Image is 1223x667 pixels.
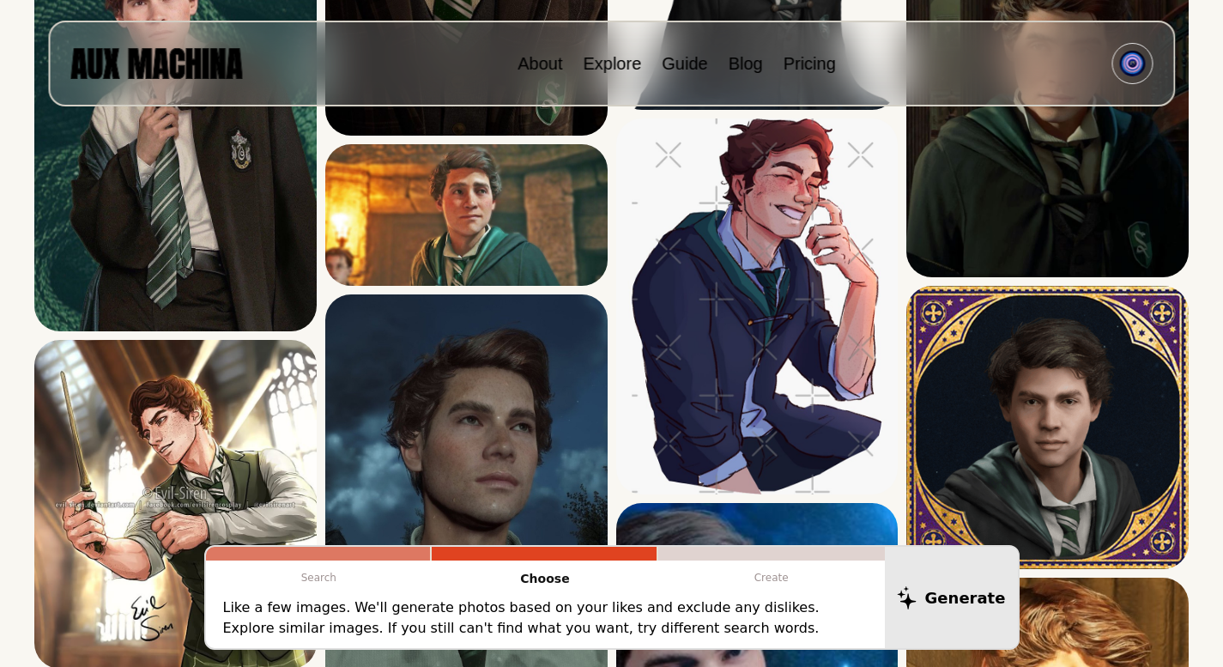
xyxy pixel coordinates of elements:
p: Create [658,561,885,595]
a: Explore [583,54,641,73]
button: Generate [885,547,1018,648]
a: About [518,54,562,73]
a: Blog [729,54,763,73]
img: AUX MACHINA [70,48,242,78]
p: Choose [432,561,658,597]
img: Search result [906,286,1189,568]
p: Like a few images. We'll generate photos based on your likes and exclude any dislikes. Explore si... [223,597,868,639]
p: Search [206,561,433,595]
a: Pricing [784,54,836,73]
img: Search result [325,144,608,285]
img: Avatar [1119,51,1145,76]
img: Search result [616,118,899,494]
a: Guide [662,54,707,73]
